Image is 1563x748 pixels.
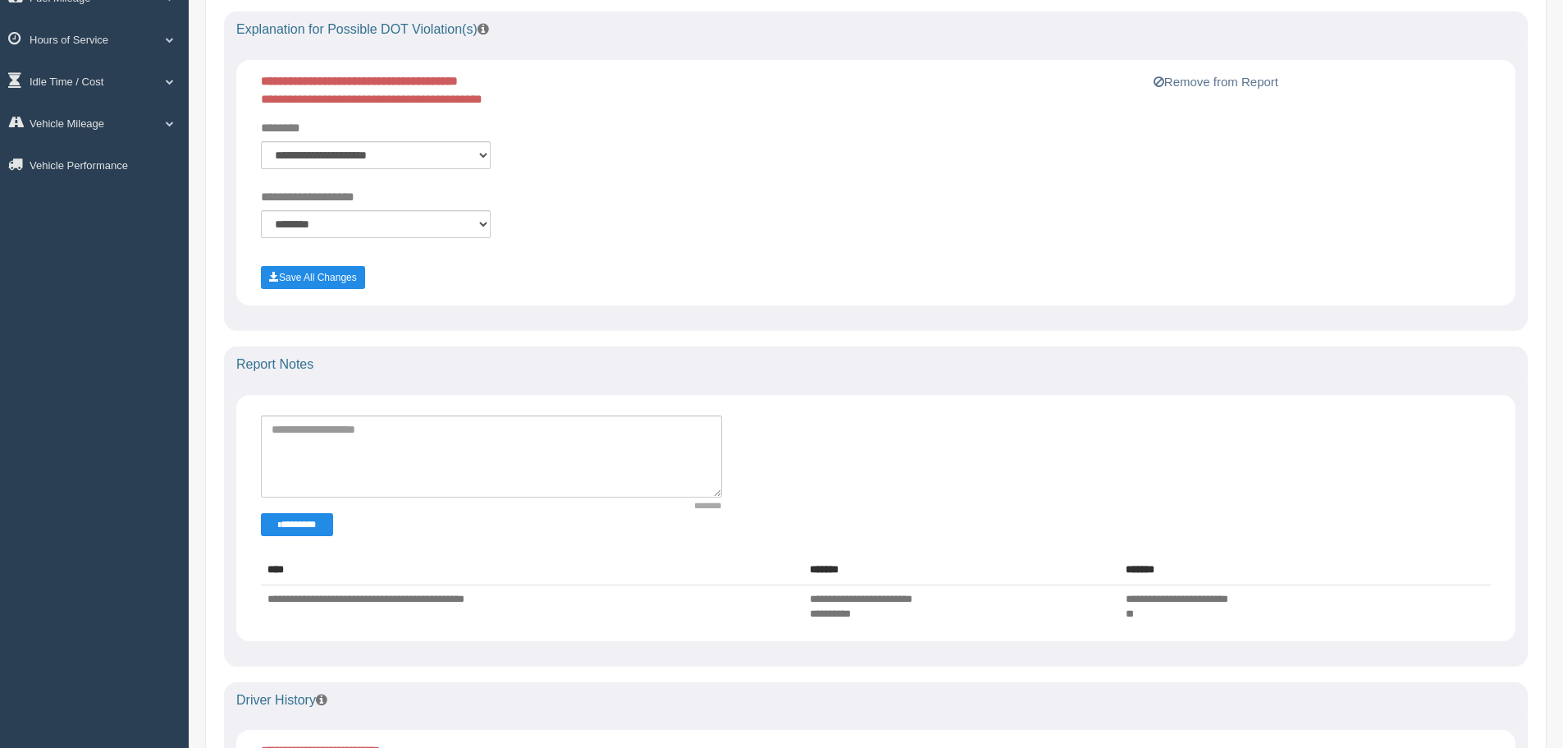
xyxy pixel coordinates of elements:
button: Save [261,266,365,289]
div: Explanation for Possible DOT Violation(s) [224,11,1528,48]
button: Change Filter Options [261,513,333,536]
button: Remove from Report [1149,72,1283,92]
div: Report Notes [224,346,1528,383]
div: Driver History [224,682,1528,718]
